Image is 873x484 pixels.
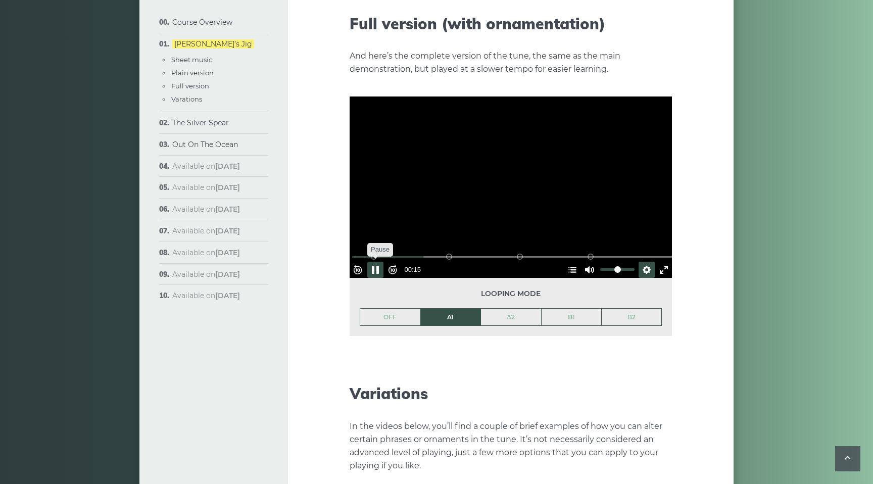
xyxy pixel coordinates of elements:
[215,270,240,279] strong: [DATE]
[172,140,238,149] a: Out On The Ocean
[172,39,254,49] a: [PERSON_NAME]’s Jig
[215,162,240,171] strong: [DATE]
[172,248,240,257] span: Available on
[350,384,672,403] h2: Variations
[542,309,602,326] a: B1
[215,205,240,214] strong: [DATE]
[171,82,209,90] a: Full version
[602,309,661,326] a: B2
[350,420,672,472] p: In the videos below, you’ll find a couple of brief examples of how you can alter certain phrases ...
[172,205,240,214] span: Available on
[360,309,420,326] a: OFF
[171,69,214,77] a: Plain version
[172,162,240,171] span: Available on
[172,291,240,300] span: Available on
[172,183,240,192] span: Available on
[350,50,672,76] p: And here’s the complete version of the tune, the same as the main demonstration, but played at a ...
[215,248,240,257] strong: [DATE]
[215,183,240,192] strong: [DATE]
[171,95,202,103] a: Varations
[481,309,541,326] a: A2
[171,56,212,64] a: Sheet music
[350,15,672,33] h2: Full version (with ornamentation)
[215,226,240,235] strong: [DATE]
[172,118,229,127] a: The Silver Spear
[215,291,240,300] strong: [DATE]
[172,226,240,235] span: Available on
[172,18,232,27] a: Course Overview
[360,288,662,300] span: Looping mode
[172,270,240,279] span: Available on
